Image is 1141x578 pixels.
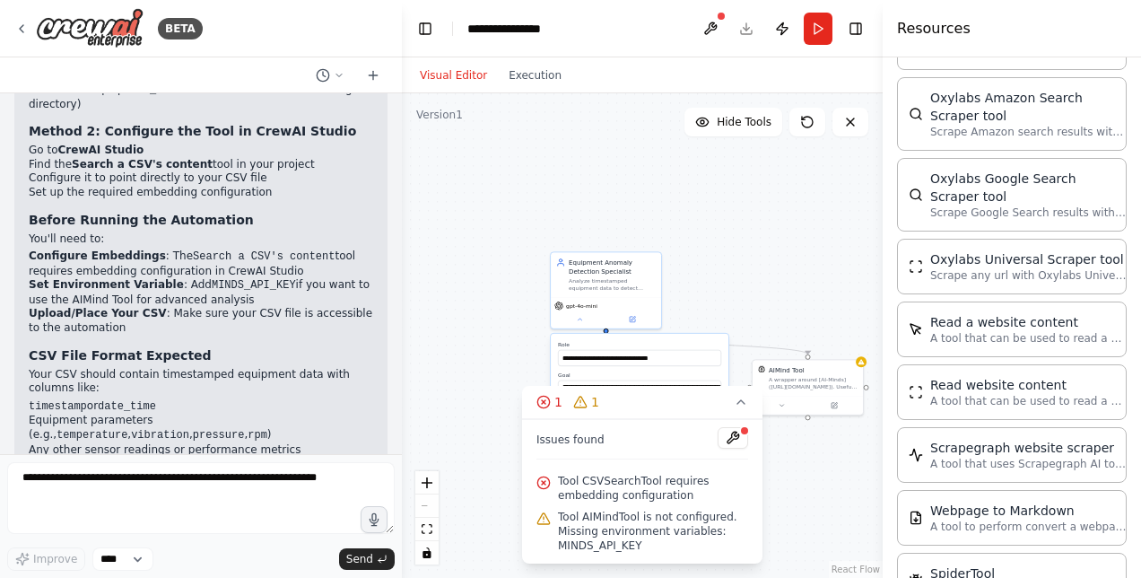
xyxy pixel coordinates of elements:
li: : Add if you want to use the AIMind Tool for advanced analysis [29,278,373,307]
li: Any other sensor readings or performance metrics [29,443,373,458]
button: Hide Tools [684,108,782,136]
div: Analyze timestamped equipment data to detect anomalies, classify their types, and assess their se... [569,277,656,292]
button: Send [339,548,395,570]
div: Equipment Anomaly Detection SpecialistAnalyze timestamped equipment data to detect anomalies, cla... [550,251,662,329]
li: or [29,399,373,415]
li: Go to [29,144,373,158]
button: Execution [498,65,572,86]
p: Scrape Google Search results with Oxylabs Google Search Scraper [930,206,1128,220]
span: Issues found [536,433,605,447]
code: MINDS_API_KEY [212,279,296,292]
div: Oxylabs Google Search Scraper tool [930,170,1128,206]
p: A tool that can be used to read a website content. [930,331,1128,346]
span: 1 [591,393,599,411]
span: Improve [33,552,77,566]
span: Tool CSVSearchTool requires embedding configuration [558,474,748,503]
code: rpm [248,429,267,442]
button: Open in side panel [607,314,658,325]
button: zoom in [415,471,439,495]
img: OxylabsGoogleSearchScraperTool [909,188,923,202]
strong: Set Environment Variable [29,278,184,291]
li: Equipment parameters (e.g., , , , ) [29,414,373,442]
code: timestamp [29,400,87,413]
div: Version 1 [416,108,463,122]
div: Equipment Anomaly Detection Specialist [569,258,656,276]
div: Oxylabs Amazon Search Scraper tool [930,89,1128,125]
g: Edge from 6697b1d8-de0f-490c-8373-fc3764796a5b to 110e9a33-0847-49b8-8fb3-9a5a5f3cd92f [602,334,813,355]
span: 1 [554,393,562,411]
img: ScrapegraphScrapeTool [909,448,923,462]
button: toggle interactivity [415,541,439,565]
p: A tool to perform convert a webpage to markdown to make it easier for LLMs to understand [930,520,1128,534]
p: You'll need to: [29,232,373,247]
img: Logo [36,8,144,48]
li: Find the tool in your project [29,158,373,172]
img: OxylabsUniversalScraperTool [909,259,923,274]
strong: Method 2: Configure the Tool in CrewAI Studio [29,124,356,138]
strong: Search a CSV's content [72,158,213,171]
button: 11 [522,386,762,419]
button: Improve [7,547,85,571]
li: : Make sure your CSV file is accessible to the automation [29,307,373,335]
div: A wrapper around [AI-Minds]([URL][DOMAIN_NAME]). Useful for when you need answers to questions fr... [769,376,858,390]
nav: breadcrumb [467,20,557,38]
button: Switch to previous chat [309,65,352,86]
p: A tool that can be used to read a website content. [930,394,1128,408]
button: Click to speak your automation idea [361,506,388,533]
button: Hide right sidebar [843,16,868,41]
strong: Before Running the Automation [29,213,254,227]
li: Set up the required embedding configuration [29,186,373,200]
strong: Upload/Place Your CSV [29,307,167,320]
a: React Flow attribution [832,565,880,574]
button: Open in side panel [809,400,860,411]
button: Start a new chat [359,65,388,86]
strong: CSV File Format Expected [29,348,212,363]
button: Visual Editor [409,65,498,86]
label: Goal [558,372,721,379]
div: AIMindToolAIMind ToolA wrapper around [AI-Minds]([URL][DOMAIN_NAME]). Useful for when you need an... [752,359,864,416]
span: Send [346,552,373,566]
code: equipment_data.csv [91,83,208,96]
code: Search a CSV's content [193,250,335,263]
li: : (if the file is in the working directory) [29,83,373,111]
div: Scrapegraph website scraper [930,439,1128,457]
button: fit view [415,518,439,541]
img: ScrapeWebsiteTool [909,385,923,399]
code: date_time [98,400,156,413]
p: Your CSV should contain timestamped equipment data with columns like: [29,368,373,396]
img: ScrapeElementFromWebsiteTool [909,322,923,337]
div: BETA [158,18,203,39]
div: Oxylabs Universal Scraper tool [930,250,1128,268]
div: React Flow controls [415,471,439,565]
li: : The tool requires embedding configuration in CrewAI Studio [29,250,373,278]
span: Tool AIMindTool is not configured. Missing environment variables: MINDS_API_KEY [558,510,748,553]
h4: Resources [897,18,971,39]
img: AIMindTool [758,365,765,372]
img: SerplyWebpageToMarkdownTool [909,511,923,525]
strong: File name [29,83,88,95]
code: pressure [193,429,245,442]
div: AIMind Tool [769,365,805,374]
div: Read website content [930,376,1128,394]
li: Configure it to point directly to your CSV file [29,171,373,186]
div: Webpage to Markdown [930,502,1128,520]
code: temperature [57,429,127,442]
code: vibration [131,429,189,442]
p: Scrape Amazon search results with Oxylabs Amazon Search Scraper [930,125,1128,139]
label: Role [558,341,721,348]
div: Read a website content [930,313,1128,331]
p: Scrape any url with Oxylabs Universal Scraper [930,268,1128,283]
p: A tool that uses Scrapegraph AI to intelligently scrape website content. [930,457,1128,471]
img: OxylabsAmazonSearchScraperTool [909,107,923,121]
span: Hide Tools [717,115,771,129]
button: Hide left sidebar [413,16,438,41]
span: gpt-4o-mini [566,302,597,310]
strong: CrewAI Studio [58,144,144,156]
strong: Configure Embeddings [29,250,166,262]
